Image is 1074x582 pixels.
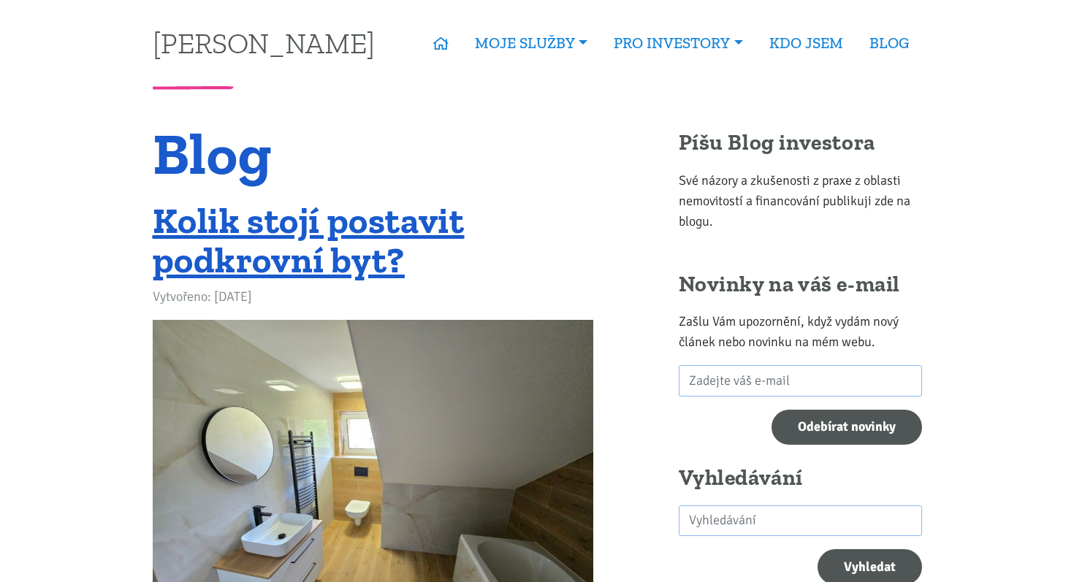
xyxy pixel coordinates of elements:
[679,464,922,492] h2: Vyhledávání
[462,26,601,60] a: MOJE SLUŽBY
[679,311,922,352] p: Zašlu Vám upozornění, když vydám nový článek nebo novinku na mém webu.
[601,26,755,60] a: PRO INVESTORY
[153,199,465,282] a: Kolik stojí postavit podkrovní byt?
[679,505,922,537] input: search
[772,410,922,445] input: Odebírat novinky
[856,26,922,60] a: BLOG
[153,129,593,178] h1: Blog
[679,365,922,397] input: Zadejte váš e-mail
[679,271,922,299] h2: Novinky na váš e-mail
[756,26,856,60] a: KDO JSEM
[679,129,922,157] h2: Píšu Blog investora
[679,170,922,231] p: Své názory a zkušenosti z praxe z oblasti nemovitostí a financování publikuji zde na blogu.
[153,286,593,307] div: Vytvořeno: [DATE]
[153,28,375,57] a: [PERSON_NAME]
